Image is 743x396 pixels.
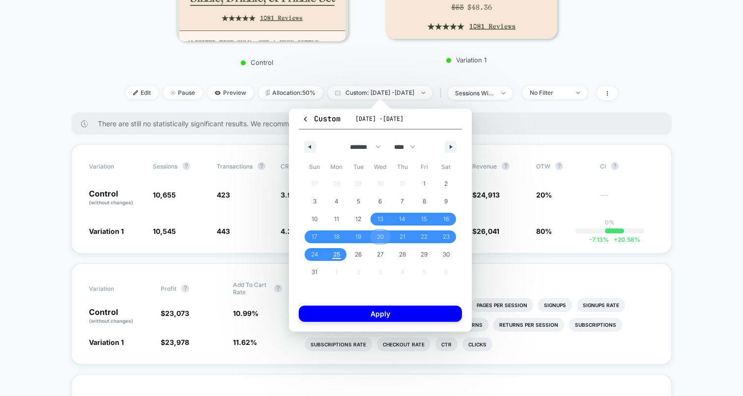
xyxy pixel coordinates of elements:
span: Fri [413,159,435,175]
span: --- [600,192,654,206]
li: Ctr [435,338,457,351]
span: Sessions [153,163,177,170]
span: 17 [312,228,317,246]
button: 20 [370,228,392,246]
li: Returns Per Session [493,318,564,332]
span: 23,978 [165,338,189,346]
button: 1 [413,175,435,193]
span: Preview [207,86,254,99]
span: 24,913 [477,191,500,199]
span: 10.99 % [233,309,258,317]
p: Control [171,58,343,66]
button: ? [555,162,563,170]
span: 21 [400,228,405,246]
span: (without changes) [89,199,133,205]
span: 13 [377,210,383,228]
span: 5 [357,193,360,210]
span: 10,655 [153,191,176,199]
button: 31 [304,263,326,281]
img: rebalance [266,90,270,95]
span: $ [472,191,500,199]
span: Allocation: 50% [258,86,323,99]
span: 80% [536,227,552,235]
button: 3 [304,193,326,210]
button: 9 [435,193,457,210]
button: 16 [435,210,457,228]
img: end [502,92,505,94]
span: Tue [347,159,370,175]
span: Edit [126,86,158,99]
p: Variation 1 [380,56,552,64]
span: $ [161,338,189,346]
span: 18 [334,228,340,246]
span: Variation [89,281,143,296]
span: Variation 1 [89,227,124,235]
button: ? [257,162,265,170]
li: Signups [538,298,572,312]
span: -7.13 % [589,236,609,243]
span: 23 [443,228,450,246]
button: Apply [299,306,462,322]
span: Variation [89,162,143,170]
button: 26 [347,246,370,263]
li: Subscriptions Rate [305,338,372,351]
button: 24 [304,246,326,263]
span: 9 [444,193,448,210]
img: end [171,90,175,95]
span: 29 [421,246,428,263]
li: Checkout Rate [377,338,430,351]
img: end [576,92,580,94]
span: Sat [435,159,457,175]
li: Clicks [462,338,492,351]
span: 11 [334,210,339,228]
span: 20% [536,191,552,199]
button: 11 [326,210,348,228]
span: There are still no statistically significant results. We recommend waiting a few more days [98,119,652,128]
button: 19 [347,228,370,246]
button: 21 [391,228,413,246]
button: 12 [347,210,370,228]
span: Pause [163,86,202,99]
img: end [422,92,425,94]
span: OTW [536,162,590,170]
span: 4 [335,193,339,210]
span: 20.58 % [609,236,640,243]
span: Custom [302,114,341,124]
span: | [437,86,448,100]
p: | [609,226,611,233]
span: (without changes) [89,318,133,324]
li: Subscriptions [569,318,622,332]
span: + [614,236,618,243]
span: 19 [355,228,361,246]
button: 30 [435,246,457,263]
span: Custom: [DATE] - [DATE] [328,86,432,99]
button: ? [181,284,189,292]
span: 22 [421,228,428,246]
span: 31 [312,263,317,281]
button: 23 [435,228,457,246]
span: 2 [444,175,448,193]
button: 5 [347,193,370,210]
button: 18 [326,228,348,246]
span: Add To Cart Rate [233,281,269,296]
div: sessions with impression [455,89,494,97]
button: 2 [435,175,457,193]
span: 7 [400,193,404,210]
button: 7 [391,193,413,210]
p: Control [89,190,143,206]
p: Control [89,308,151,325]
span: $ [161,309,189,317]
div: No Filter [530,89,569,96]
span: 12 [355,210,361,228]
span: Transactions [217,163,253,170]
button: 17 [304,228,326,246]
span: 443 [217,227,230,235]
span: 23,073 [165,309,189,317]
span: 10,545 [153,227,176,235]
button: 28 [391,246,413,263]
button: 22 [413,228,435,246]
img: edit [133,90,138,95]
span: Revenue [472,163,497,170]
span: 24 [311,246,318,263]
button: 15 [413,210,435,228]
